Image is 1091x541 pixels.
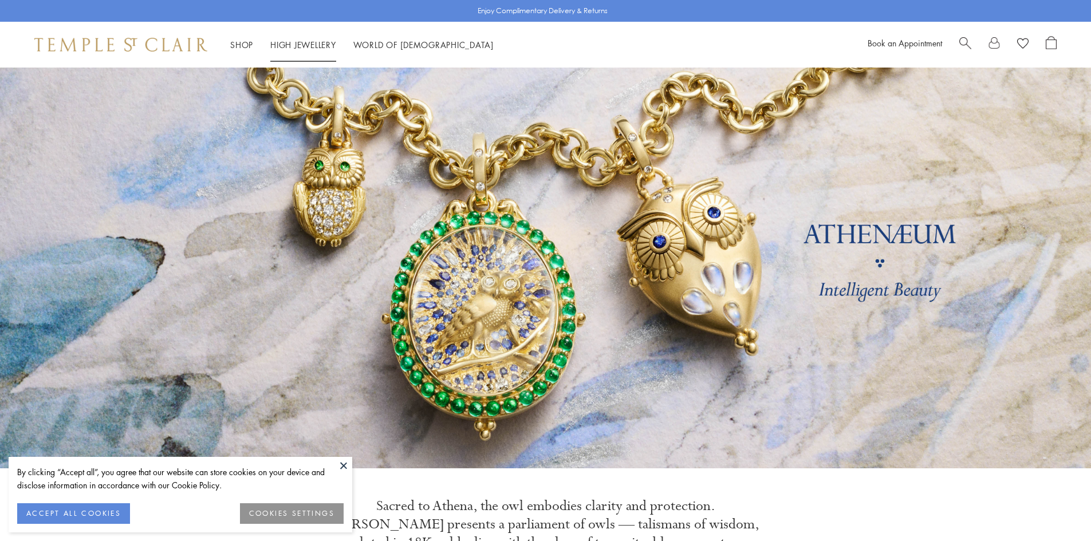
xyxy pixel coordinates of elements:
[230,39,253,50] a: ShopShop
[34,38,207,52] img: Temple St. Clair
[230,38,494,52] nav: Main navigation
[17,503,130,524] button: ACCEPT ALL COOKIES
[353,39,494,50] a: World of [DEMOGRAPHIC_DATA]World of [DEMOGRAPHIC_DATA]
[868,37,942,49] a: Book an Appointment
[240,503,344,524] button: COOKIES SETTINGS
[1017,36,1029,53] a: View Wishlist
[478,5,608,17] p: Enjoy Complimentary Delivery & Returns
[270,39,336,50] a: High JewelleryHigh Jewellery
[1046,36,1057,53] a: Open Shopping Bag
[17,465,344,492] div: By clicking “Accept all”, you agree that our website can store cookies on your device and disclos...
[959,36,971,53] a: Search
